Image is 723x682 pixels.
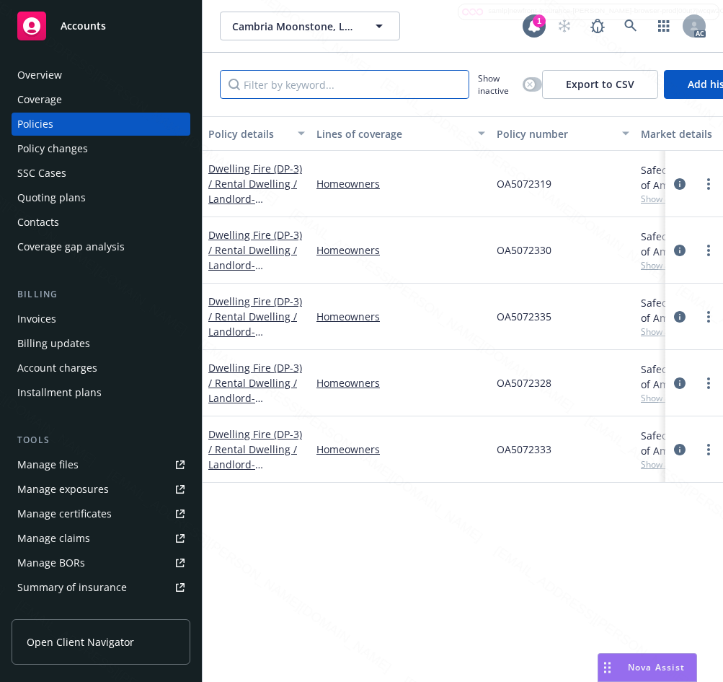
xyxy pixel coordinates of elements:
[12,527,190,550] a: Manage claims
[17,332,90,355] div: Billing updates
[61,20,106,32] span: Accounts
[497,176,551,191] span: OA5072319
[533,14,546,27] div: 1
[12,433,190,447] div: Tools
[208,458,300,486] span: - [STREET_ADDRESS]
[700,242,717,259] a: more
[671,441,688,458] a: circleInformation
[497,375,551,390] span: OA5072328
[12,576,190,599] a: Summary of insurance
[17,307,56,331] div: Invoices
[12,6,190,46] a: Accounts
[220,70,469,99] input: Filter by keyword...
[583,12,612,40] a: Report a Bug
[12,478,190,501] a: Manage exposures
[550,12,579,40] a: Start snowing
[497,126,613,141] div: Policy number
[203,116,311,151] button: Policy details
[12,381,190,404] a: Installment plans
[316,242,485,258] a: Homeowners
[671,175,688,193] a: circleInformation
[17,551,85,574] div: Manage BORs
[208,162,302,221] a: Dwelling Fire (DP-3) / Rental Dwelling / Landlord
[566,77,634,91] span: Export to CSV
[208,294,302,369] a: Dwelling Fire (DP-3) / Rental Dwelling / Landlord
[220,12,400,40] button: Cambria Moonstone, LP (PL)
[316,126,469,141] div: Lines of coverage
[316,309,485,324] a: Homeowners
[208,325,300,369] span: - [STREET_ADDRESS][PERSON_NAME]
[17,357,97,380] div: Account charges
[598,654,616,681] div: Drag to move
[12,502,190,525] a: Manage certificates
[12,332,190,355] a: Billing updates
[700,175,717,193] a: more
[616,12,645,40] a: Search
[311,116,491,151] button: Lines of coverage
[12,113,190,136] a: Policies
[17,502,112,525] div: Manage certificates
[12,307,190,331] a: Invoices
[17,113,53,136] div: Policies
[12,64,190,87] a: Overview
[12,162,190,185] a: SSC Cases
[12,551,190,574] a: Manage BORs
[671,308,688,325] a: circleInformation
[17,381,102,404] div: Installment plans
[17,162,66,185] div: SSC Cases
[17,527,90,550] div: Manage claims
[208,192,300,221] span: - [STREET_ADDRESS]
[316,176,485,191] a: Homeowners
[17,137,88,160] div: Policy changes
[12,357,190,380] a: Account charges
[497,309,551,324] span: OA5072335
[497,442,551,457] span: OA5072333
[478,72,517,97] span: Show inactive
[208,126,289,141] div: Policy details
[17,64,62,87] div: Overview
[12,211,190,234] a: Contacts
[17,235,125,258] div: Coverage gap analysis
[628,661,685,673] span: Nova Assist
[671,375,688,392] a: circleInformation
[232,19,357,34] span: Cambria Moonstone, LP (PL)
[17,453,79,476] div: Manage files
[12,235,190,258] a: Coverage gap analysis
[316,375,485,390] a: Homeowners
[17,211,59,234] div: Contacts
[12,88,190,111] a: Coverage
[12,453,190,476] a: Manage files
[17,186,86,209] div: Quoting plans
[12,137,190,160] a: Policy changes
[208,361,302,420] a: Dwelling Fire (DP-3) / Rental Dwelling / Landlord
[542,70,658,99] button: Export to CSV
[17,576,127,599] div: Summary of insurance
[208,427,302,486] a: Dwelling Fire (DP-3) / Rental Dwelling / Landlord
[208,258,300,287] span: - [STREET_ADDRESS]
[27,634,134,650] span: Open Client Navigator
[700,308,717,325] a: more
[316,442,485,457] a: Homeowners
[17,478,109,501] div: Manage exposures
[649,12,678,40] a: Switch app
[12,287,190,302] div: Billing
[17,88,62,111] div: Coverage
[491,116,635,151] button: Policy number
[12,186,190,209] a: Quoting plans
[700,441,717,458] a: more
[208,228,302,287] a: Dwelling Fire (DP-3) / Rental Dwelling / Landlord
[700,375,717,392] a: more
[497,242,551,258] span: OA5072330
[208,391,300,420] span: - [STREET_ADDRESS]
[671,242,688,259] a: circleInformation
[598,653,697,682] button: Nova Assist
